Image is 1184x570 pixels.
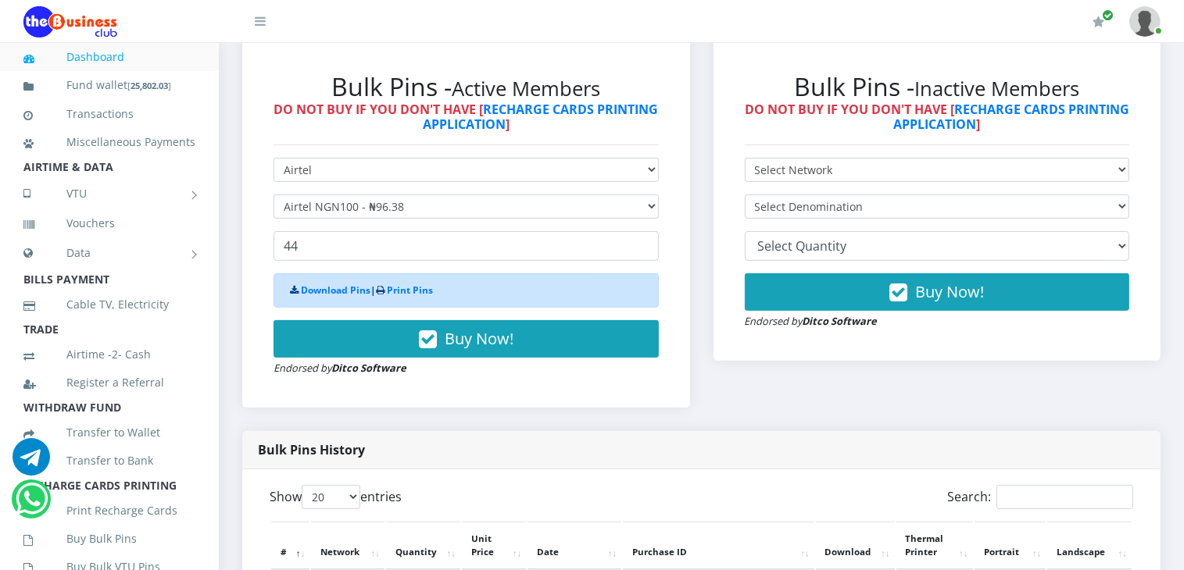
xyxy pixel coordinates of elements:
[745,314,878,328] small: Endorsed by
[452,75,600,102] small: Active Members
[271,522,309,570] th: #: activate to sort column descending
[23,39,195,75] a: Dashboard
[745,101,1129,133] strong: DO NOT BUY IF YOU DON'T HAVE [ ]
[274,361,406,375] small: Endorsed by
[23,6,117,37] img: Logo
[23,205,195,241] a: Vouchers
[996,485,1133,509] input: Search:
[23,233,195,273] a: Data
[528,522,621,570] th: Date: activate to sort column ascending
[623,522,814,570] th: Purchase ID: activate to sort column ascending
[387,283,433,297] a: Print Pins
[947,485,1133,509] label: Search:
[23,493,195,529] a: Print Recharge Cards
[270,485,402,509] label: Show entries
[23,337,195,372] a: Airtime -2- Cash
[23,287,195,322] a: Cable TV, Electricity
[896,522,973,570] th: Thermal Printer: activate to sort column ascending
[386,522,460,570] th: Quantity: activate to sort column ascending
[423,101,659,133] a: RECHARGE CARDS PRINTING APPLICATION
[23,521,195,557] a: Buy Bulk Pins
[1093,16,1104,28] i: Renew/Upgrade Subscription
[131,80,168,91] b: 25,802.03
[23,174,195,213] a: VTU
[13,450,50,476] a: Chat for support
[803,314,878,328] strong: Ditco Software
[915,281,984,302] span: Buy Now!
[745,273,1130,311] button: Buy Now!
[290,283,433,297] strong: |
[1047,522,1132,570] th: Landscape: activate to sort column ascending
[331,361,406,375] strong: Ditco Software
[311,522,385,570] th: Network: activate to sort column ascending
[23,443,195,479] a: Transfer to Bank
[462,522,526,570] th: Unit Price: activate to sort column ascending
[975,522,1046,570] th: Portrait: activate to sort column ascending
[816,522,895,570] th: Download: activate to sort column ascending
[302,485,360,509] select: Showentries
[893,101,1129,133] a: RECHARGE CARDS PRINTING APPLICATION
[274,320,659,358] button: Buy Now!
[23,365,195,401] a: Register a Referral
[274,101,658,133] strong: DO NOT BUY IF YOU DON'T HAVE [ ]
[127,80,171,91] small: [ ]
[1129,6,1161,37] img: User
[23,96,195,132] a: Transactions
[258,441,365,458] strong: Bulk Pins History
[914,75,1079,102] small: Inactive Members
[23,415,195,451] a: Transfer to Wallet
[23,124,195,160] a: Miscellaneous Payments
[445,328,513,349] span: Buy Now!
[23,67,195,104] a: Fund wallet[25,802.03]
[16,492,48,518] a: Chat for support
[1102,9,1114,21] span: Renew/Upgrade Subscription
[274,231,659,261] input: Enter Quantity
[274,72,659,102] h2: Bulk Pins -
[301,283,370,297] a: Download Pins
[745,72,1130,102] h2: Bulk Pins -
